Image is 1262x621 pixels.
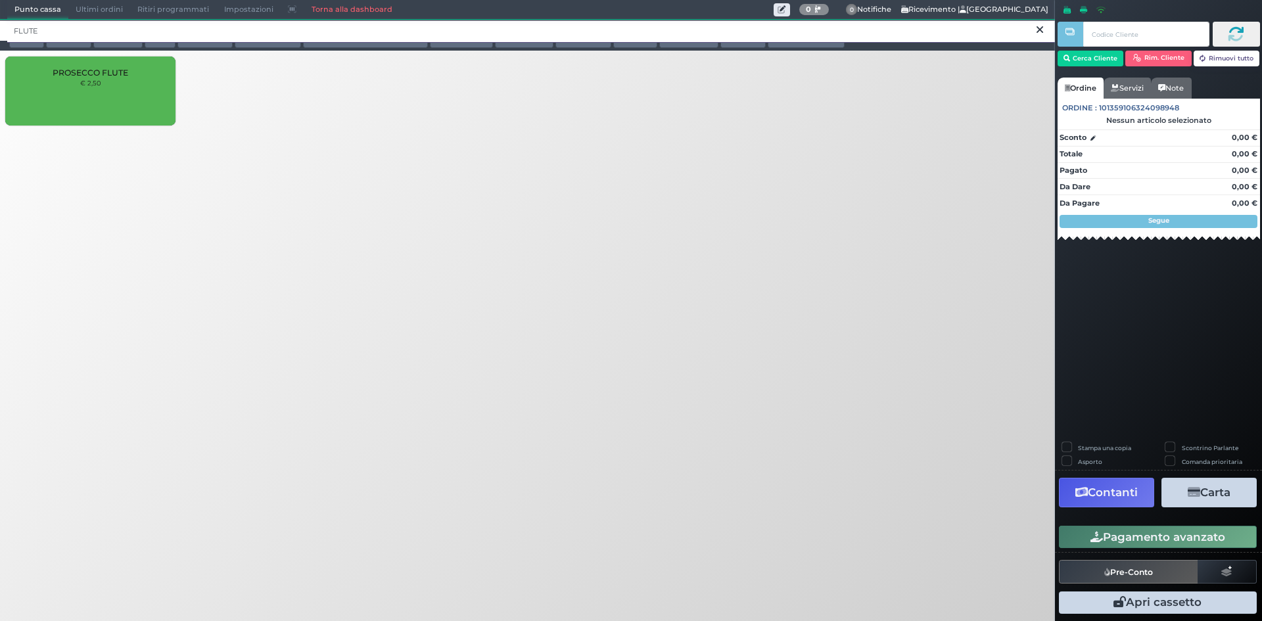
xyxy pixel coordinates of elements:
[1060,198,1100,208] strong: Da Pagare
[1083,22,1209,47] input: Codice Cliente
[1078,457,1102,466] label: Asporto
[1060,166,1087,175] strong: Pagato
[130,1,216,19] span: Ritiri programmati
[1125,51,1192,66] button: Rim. Cliente
[7,20,1055,43] input: Ricerca articolo
[53,68,128,78] span: PROSECCO FLUTE
[1058,78,1104,99] a: Ordine
[1182,457,1242,466] label: Comanda prioritaria
[1104,78,1151,99] a: Servizi
[1232,166,1257,175] strong: 0,00 €
[217,1,281,19] span: Impostazioni
[68,1,130,19] span: Ultimi ordini
[1059,560,1198,584] button: Pre-Conto
[1232,182,1257,191] strong: 0,00 €
[80,79,101,87] small: € 2,50
[7,1,68,19] span: Punto cassa
[1059,526,1257,548] button: Pagamento avanzato
[1060,182,1090,191] strong: Da Dare
[1232,198,1257,208] strong: 0,00 €
[1148,216,1169,225] strong: Segue
[1099,103,1179,114] span: 101359106324098948
[1161,478,1257,507] button: Carta
[1062,103,1097,114] span: Ordine :
[1059,478,1154,507] button: Contanti
[1151,78,1191,99] a: Note
[1060,149,1083,158] strong: Totale
[1058,116,1260,125] div: Nessun articolo selezionato
[1059,591,1257,614] button: Apri cassetto
[1232,149,1257,158] strong: 0,00 €
[304,1,399,19] a: Torna alla dashboard
[806,5,811,14] b: 0
[846,4,858,16] span: 0
[1182,444,1238,452] label: Scontrino Parlante
[1232,133,1257,142] strong: 0,00 €
[1060,132,1087,143] strong: Sconto
[1078,444,1131,452] label: Stampa una copia
[1194,51,1260,66] button: Rimuovi tutto
[1058,51,1124,66] button: Cerca Cliente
